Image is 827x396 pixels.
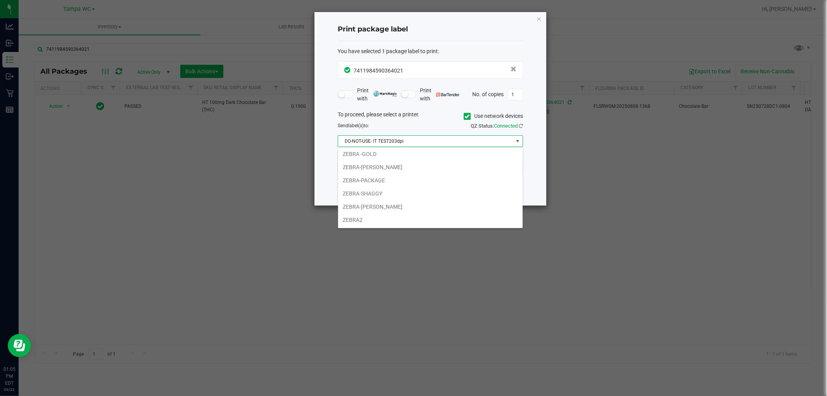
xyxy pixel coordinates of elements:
[354,67,403,74] span: 7411984590364021
[338,213,523,227] li: ZEBRA2
[338,200,523,213] li: ZEBRA-[PERSON_NAME]
[357,86,397,103] span: Print with
[494,123,518,129] span: Connected
[471,123,523,129] span: QZ Status:
[338,161,523,174] li: ZEBRA-[PERSON_NAME]
[338,47,523,55] div: :
[332,153,529,161] div: Select a label template.
[344,66,352,74] span: In Sync
[8,334,31,357] iframe: Resource center
[338,187,523,200] li: ZEBRA-SHAGGY
[436,93,460,97] img: bartender.png
[373,91,397,97] img: mark_magic_cybra.png
[338,136,513,147] span: DO-NOT-USE- IT TEST203dpi
[420,86,460,103] span: Print with
[348,123,364,128] span: label(s)
[338,24,523,35] h4: Print package label
[332,111,529,122] div: To proceed, please select a printer.
[472,91,504,97] span: No. of copies
[338,48,438,54] span: You have selected 1 package label to print
[464,112,523,120] label: Use network devices
[338,147,523,161] li: ZEBRA -GOLD
[338,174,523,187] li: ZEBRA-PACKAGE
[338,123,369,128] span: Send to:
